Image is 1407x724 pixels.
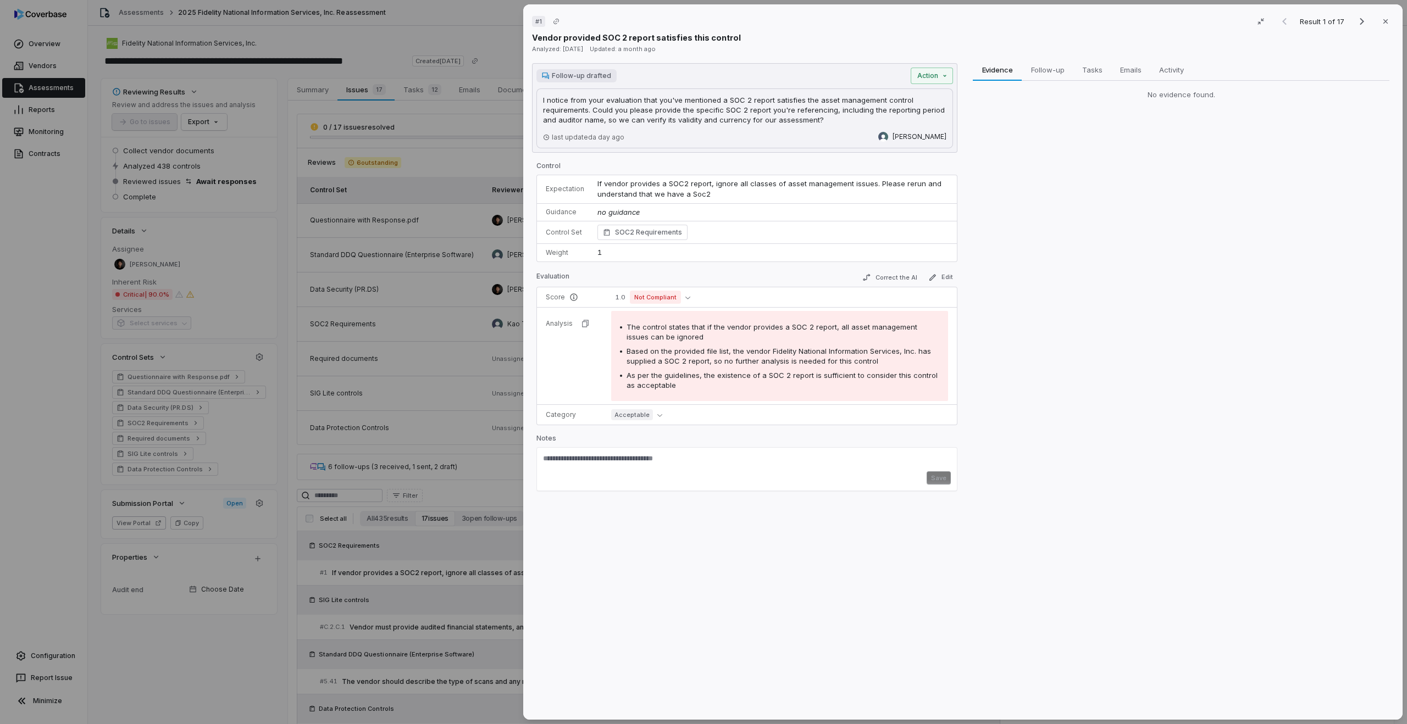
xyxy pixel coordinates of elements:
p: Control [536,161,957,175]
button: Edit [924,271,957,284]
span: Follow-up [1027,63,1069,77]
p: Control Set [546,228,584,237]
span: Emails [1116,63,1146,77]
button: Correct the AI [858,271,922,284]
span: no guidance [597,208,640,216]
p: Guidance [546,208,584,216]
button: 1.0Not Compliant [611,291,695,304]
span: The control states that if the vendor provides a SOC 2 report, all asset management issues can be... [627,322,917,341]
span: # 1 [535,17,542,26]
p: last updated a day ago [543,133,624,142]
p: I notice from your evaluation that you've mentioned a SOC 2 report satisfies the asset management... [543,95,946,125]
span: [PERSON_NAME] [893,132,946,141]
span: Not Compliant [630,291,681,304]
p: Notes [536,434,957,447]
p: Result 1 of 17 [1300,15,1347,27]
span: Acceptable [611,409,653,420]
p: Evaluation [536,272,569,285]
p: Weight [546,248,584,257]
span: If vendor provides a SOC2 report, ignore all classes of asset management issues. Please rerun and... [597,179,944,199]
span: SOC2 Requirements [615,227,682,238]
span: Follow-up drafted [552,71,611,80]
button: Next result [1351,15,1373,28]
button: Copy link [546,12,566,31]
p: Vendor provided SOC 2 report satisfies this control [532,32,741,43]
p: Expectation [546,185,584,193]
button: Action [911,68,953,84]
span: 1 [597,248,602,257]
span: Analyzed: [DATE] [532,45,583,53]
img: Danny Higdon avatar [878,132,888,142]
span: Based on the provided file list, the vendor Fidelity National Information Services, Inc. has supp... [627,347,931,365]
span: Updated: a month ago [590,45,656,53]
span: Evidence [978,63,1017,77]
p: Score [546,293,598,302]
span: Tasks [1078,63,1107,77]
div: No evidence found. [973,90,1389,101]
span: As per the guidelines, the existence of a SOC 2 report is sufficient to consider this control as ... [627,371,938,389]
p: Analysis [546,319,573,328]
span: Activity [1155,63,1188,77]
p: Category [546,410,598,419]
